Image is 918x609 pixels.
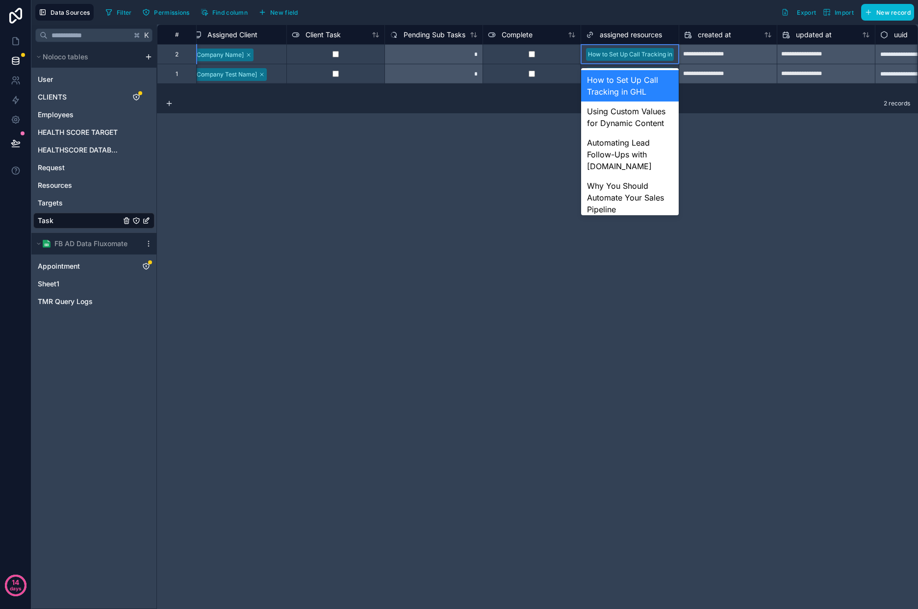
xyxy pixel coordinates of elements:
[154,9,189,16] span: Permissions
[176,70,178,78] div: 1
[35,4,94,21] button: Data Sources
[581,133,679,176] div: Automating Lead Follow-Ups with [DOMAIN_NAME]
[197,5,251,20] button: Find column
[255,5,302,20] button: New field
[581,101,679,133] div: Using Custom Values for Dynamic Content
[270,9,298,16] span: New field
[581,176,679,219] div: Why You Should Automate Your Sales Pipeline
[51,9,90,16] span: Data Sources
[588,50,686,59] div: How to Set Up Call Tracking in GHL
[600,30,662,40] span: assigned resources
[139,5,193,20] button: Permissions
[796,30,832,40] span: updated at
[195,70,257,79] div: [Company Test Name]
[102,5,135,20] button: Filter
[143,32,150,39] span: K
[117,9,132,16] span: Filter
[861,4,914,21] button: New record
[139,5,197,20] a: Permissions
[207,30,257,40] span: Assigned Client
[857,4,914,21] a: New record
[884,100,910,107] span: 2 records
[502,30,533,40] span: Complete
[175,51,178,58] div: 2
[819,4,857,21] button: Import
[12,578,19,587] p: 14
[10,582,22,595] p: days
[165,31,189,38] div: #
[876,9,911,16] span: New record
[698,30,731,40] span: created at
[306,30,341,40] span: Client Task
[835,9,854,16] span: Import
[894,30,908,40] span: uuid
[195,51,244,59] div: [Company Name]
[404,30,465,40] span: Pending Sub Tasks
[212,9,248,16] span: Find column
[797,9,816,16] span: Export
[581,70,679,101] div: How to Set Up Call Tracking in GHL
[778,4,819,21] button: Export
